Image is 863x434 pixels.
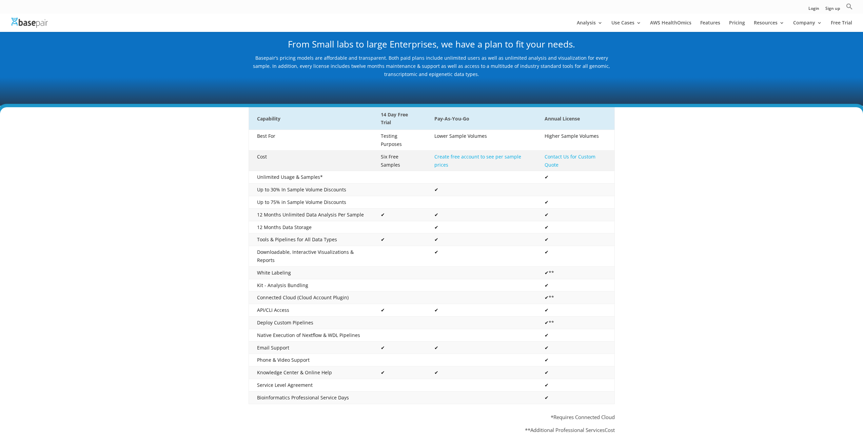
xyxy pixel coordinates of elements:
td: ✔ [426,246,536,267]
a: Features [700,20,720,32]
th: 14 Day Free Trial [373,107,426,130]
th: Capability [249,107,373,130]
td: 12 Months Data Storage [249,221,373,233]
a: Company [793,20,822,32]
td: Phone & Video Support [249,354,373,366]
td: ✔ [536,208,614,221]
td: Kit - Analysis Bundling [249,279,373,291]
td: White Labeling [249,266,373,279]
td: ✔ [373,233,426,246]
a: Contact Us for Custom Quote [545,153,595,168]
a: Create free account to see per sample prices [434,153,521,168]
h2: From Small labs to large Enterprises, we have a plan to fit your needs. [249,38,615,54]
a: AWS HealthOmics [650,20,691,32]
th: Annual License [536,107,614,130]
span: Basepair’s pricing models are affordable and transparent. Both paid plans include unlimited users... [253,55,610,77]
td: ✔ [536,246,614,267]
img: Basepair [12,18,48,27]
td: ✔ [536,379,614,392]
a: Use Cases [611,20,641,32]
td: Knowledge Center & Online Help [249,366,373,379]
a: Resources [754,20,784,32]
td: Six Free Samples [373,150,426,171]
td: Native Execution of Nextflow & WDL Pipelines [249,329,373,341]
td: Deploy Custom Pipelines [249,317,373,329]
td: ✔ [373,366,426,379]
td: ✔ [426,184,536,196]
span: *Requires Connected Cloud [551,414,615,420]
td: ✔ [373,341,426,354]
td: Email Support [249,341,373,354]
td: ✔ [426,221,536,233]
td: Up to 30% In Sample Volume Discounts [249,184,373,196]
td: ✔ [536,366,614,379]
a: Pricing [729,20,745,32]
td: Up to 75% in Sample Volume Discounts [249,196,373,209]
td: Lower Sample Volumes [426,130,536,151]
td: ✔ [426,341,536,354]
td: Cost [249,150,373,171]
td: ✔ [536,329,614,341]
a: Analysis [577,20,603,32]
td: Unlimited Usage & Samples* [249,171,373,184]
td: API/CLI Access [249,304,373,317]
td: ✔ [536,171,614,184]
td: ✔ [536,304,614,317]
span: **Additional Professional Services [525,427,605,433]
a: Sign up [825,6,840,14]
td: ✔ [426,233,536,246]
td: ✔ [426,208,536,221]
td: ✔ [536,233,614,246]
td: Connected Cloud (Cloud Account Plugin) [249,291,373,304]
td: ✔ [426,304,536,317]
td: ✔ [426,366,536,379]
svg: Search [846,3,853,10]
td: Bioinformatics Professional Service Days [249,391,373,404]
td: Higher Sample Volumes [536,130,614,151]
a: Login [808,6,819,14]
td: 12 Months Unlimited Data Analysis Per Sample [249,208,373,221]
td: ✔ [373,208,426,221]
td: ✔ [536,196,614,209]
td: ✔ [536,279,614,291]
a: Free Trial [831,20,852,32]
th: Pay-As-You-Go [426,107,536,130]
td: Service Level Agreement [249,379,373,392]
td: ✔ [536,221,614,233]
td: Testing Purposes [373,130,426,151]
td: ✔ [536,341,614,354]
td: ✔ [536,354,614,366]
td: ✔ [536,391,614,404]
td: Tools & Pipelines for All Data Types [249,233,373,246]
td: ✔ [373,304,426,317]
td: Best For [249,130,373,151]
td: Downloadable, Interactive Visualizations & Reports [249,246,373,267]
a: Search Icon Link [846,3,853,14]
